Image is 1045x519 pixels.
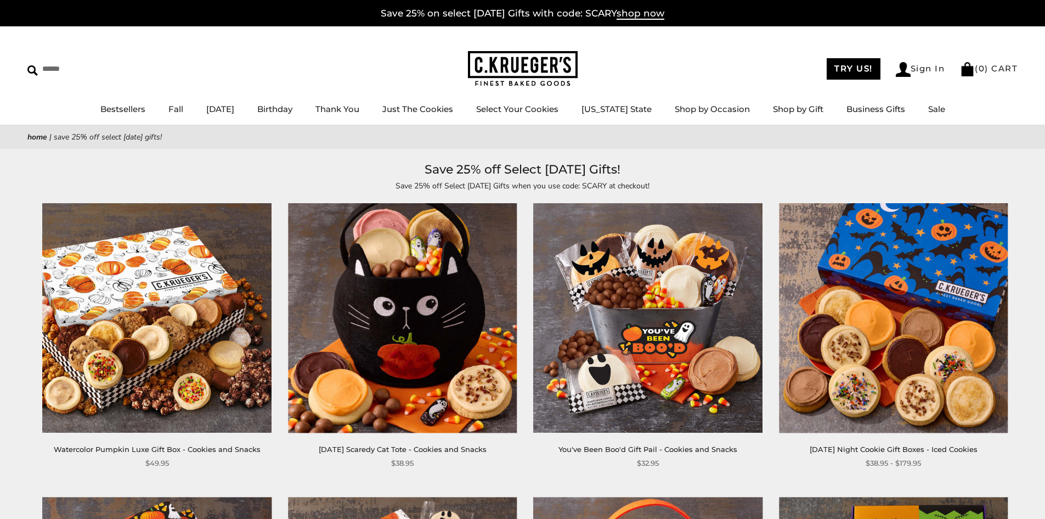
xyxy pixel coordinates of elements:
[206,104,234,114] a: [DATE]
[896,62,945,77] a: Sign In
[381,8,664,20] a: Save 25% on select [DATE] Gifts with code: SCARYshop now
[391,457,414,469] span: $38.95
[773,104,823,114] a: Shop by Gift
[54,132,162,142] span: Save 25% off Select [DATE] Gifts!
[617,8,664,20] span: shop now
[558,445,737,454] a: You've Been Boo'd Gift Pail - Cookies and Snacks
[257,104,292,114] a: Birthday
[319,445,487,454] a: [DATE] Scaredy Cat Tote - Cookies and Snacks
[43,204,272,433] img: Watercolor Pumpkin Luxe Gift Box - Cookies and Snacks
[27,60,158,77] input: Search
[476,104,558,114] a: Select Your Cookies
[928,104,945,114] a: Sale
[827,58,880,80] a: TRY US!
[810,445,978,454] a: [DATE] Night Cookie Gift Boxes - Iced Cookies
[675,104,750,114] a: Shop by Occasion
[315,104,359,114] a: Thank You
[534,204,762,433] img: You've Been Boo'd Gift Pail - Cookies and Snacks
[581,104,652,114] a: [US_STATE] State
[896,62,911,77] img: Account
[145,457,169,469] span: $49.95
[168,104,183,114] a: Fall
[637,457,659,469] span: $32.95
[979,63,985,74] span: 0
[468,51,578,87] img: C.KRUEGER'S
[270,180,775,192] p: Save 25% off Select [DATE] Gifts when you use code: SCARY at checkout!
[960,62,975,76] img: Bag
[866,457,921,469] span: $38.95 - $179.95
[846,104,905,114] a: Business Gifts
[44,160,1001,180] h1: Save 25% off Select [DATE] Gifts!
[288,204,517,433] img: Halloween Scaredy Cat Tote - Cookies and Snacks
[960,63,1018,74] a: (0) CART
[100,104,145,114] a: Bestsellers
[779,204,1008,433] img: Halloween Night Cookie Gift Boxes - Iced Cookies
[27,65,38,76] img: Search
[382,104,453,114] a: Just The Cookies
[49,132,52,142] span: |
[27,132,47,142] a: Home
[27,131,1018,143] nav: breadcrumbs
[54,445,261,454] a: Watercolor Pumpkin Luxe Gift Box - Cookies and Snacks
